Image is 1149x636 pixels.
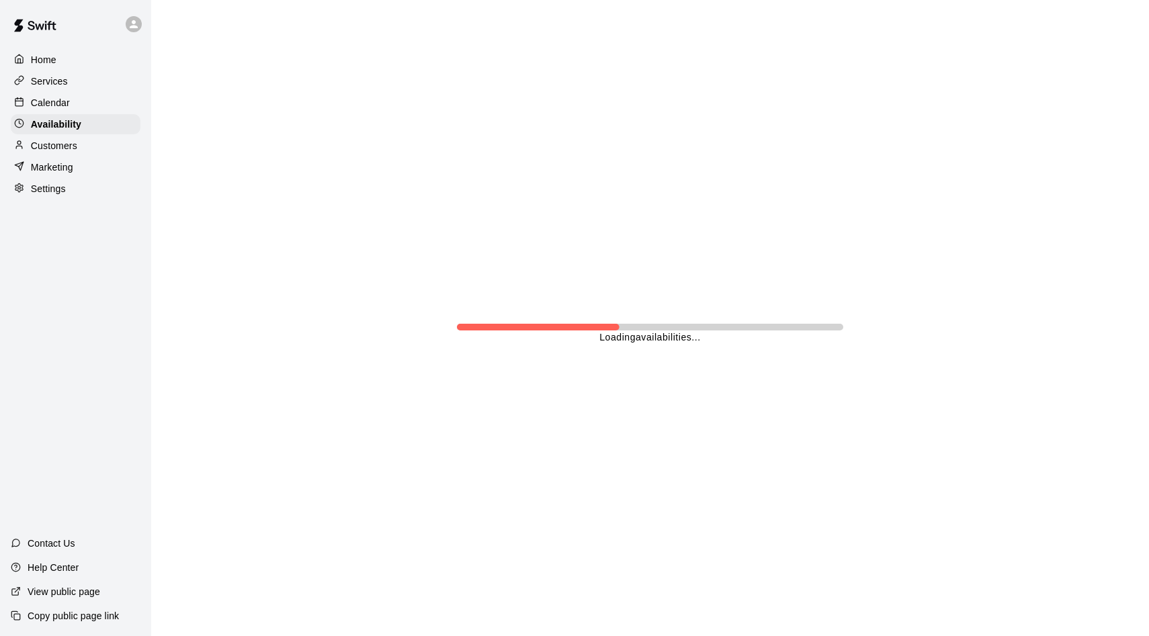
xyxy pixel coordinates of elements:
[11,71,140,91] a: Services
[11,179,140,199] a: Settings
[31,182,66,195] p: Settings
[28,561,79,574] p: Help Center
[28,537,75,550] p: Contact Us
[11,136,140,156] a: Customers
[599,330,700,345] p: Loading availabilities ...
[28,585,100,598] p: View public page
[11,114,140,134] a: Availability
[31,161,73,174] p: Marketing
[31,96,70,109] p: Calendar
[31,53,56,66] p: Home
[31,139,77,152] p: Customers
[11,93,140,113] a: Calendar
[31,75,68,88] p: Services
[11,157,140,177] a: Marketing
[31,118,81,131] p: Availability
[11,50,140,70] a: Home
[28,609,119,623] p: Copy public page link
